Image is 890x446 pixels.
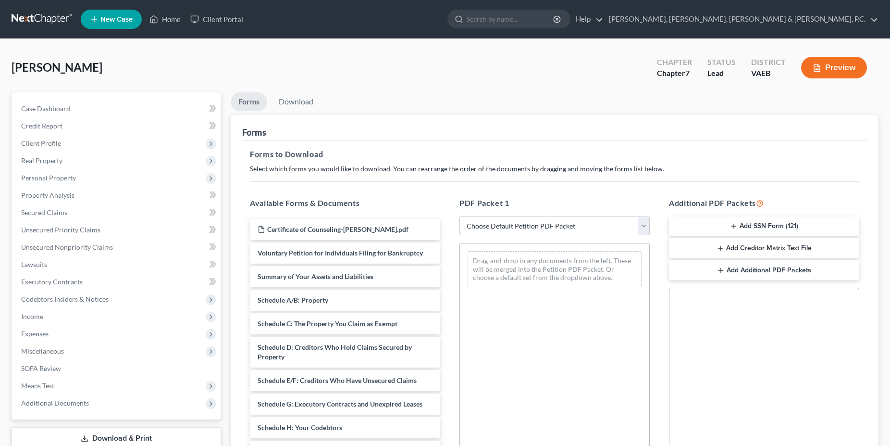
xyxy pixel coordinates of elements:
div: VAEB [751,68,786,79]
a: Forms [231,92,267,111]
span: Real Property [21,156,62,165]
span: Client Profile [21,139,61,147]
span: Personal Property [21,174,76,182]
span: Certificate of Counseling-[PERSON_NAME].pdf [267,225,408,233]
span: Schedule D: Creditors Who Hold Claims Secured by Property [258,343,412,361]
button: Preview [801,57,867,78]
div: Chapter [657,68,692,79]
span: New Case [100,16,133,23]
span: Miscellaneous [21,347,64,355]
a: SOFA Review [13,360,221,377]
span: Expenses [21,330,49,338]
h5: PDF Packet 1 [459,197,650,209]
span: Schedule H: Your Codebtors [258,423,342,432]
a: Unsecured Nonpriority Claims [13,239,221,256]
a: Case Dashboard [13,100,221,117]
a: Download [271,92,321,111]
span: Unsecured Nonpriority Claims [21,243,113,251]
span: Unsecured Priority Claims [21,226,100,234]
span: Property Analysis [21,191,74,199]
span: Executory Contracts [21,278,83,286]
span: Income [21,312,43,320]
span: Summary of Your Assets and Liabilities [258,272,373,280]
span: Additional Documents [21,399,89,407]
span: Voluntary Petition for Individuals Filing for Bankruptcy [258,249,423,257]
h5: Forms to Download [250,149,859,160]
div: Drag-and-drop in any documents from the left. These will be merged into the Petition PDF Packet. ... [468,251,642,287]
a: Property Analysis [13,187,221,204]
a: Help [571,11,603,28]
span: Means Test [21,382,54,390]
input: Search by name... [467,10,555,28]
a: [PERSON_NAME], [PERSON_NAME], [PERSON_NAME] & [PERSON_NAME], P.C. [604,11,878,28]
a: Unsecured Priority Claims [13,221,221,239]
span: Codebtors Insiders & Notices [21,295,109,303]
span: Schedule G: Executory Contracts and Unexpired Leases [258,400,422,408]
span: 7 [685,68,690,77]
span: Schedule C: The Property You Claim as Exempt [258,319,397,328]
a: Executory Contracts [13,273,221,291]
h5: Available Forms & Documents [250,197,440,209]
a: Lawsuits [13,256,221,273]
div: Status [707,57,736,68]
span: Schedule E/F: Creditors Who Have Unsecured Claims [258,376,417,384]
span: Credit Report [21,122,62,130]
a: Home [145,11,185,28]
span: SOFA Review [21,364,61,372]
div: District [751,57,786,68]
span: Schedule A/B: Property [258,296,328,304]
a: Client Portal [185,11,248,28]
div: Forms [242,127,266,138]
a: Credit Report [13,117,221,135]
button: Add SSN Form (121) [669,217,859,237]
button: Add Additional PDF Packets [669,260,859,280]
span: Lawsuits [21,260,47,268]
button: Add Creditor Matrix Text File [669,238,859,258]
span: Case Dashboard [21,104,70,113]
span: Secured Claims [21,208,67,217]
span: [PERSON_NAME] [12,60,102,74]
div: Chapter [657,57,692,68]
a: Secured Claims [13,204,221,221]
div: Lead [707,68,736,79]
p: Select which forms you would like to download. You can rearrange the order of the documents by dr... [250,164,859,174]
h5: Additional PDF Packets [669,197,859,209]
